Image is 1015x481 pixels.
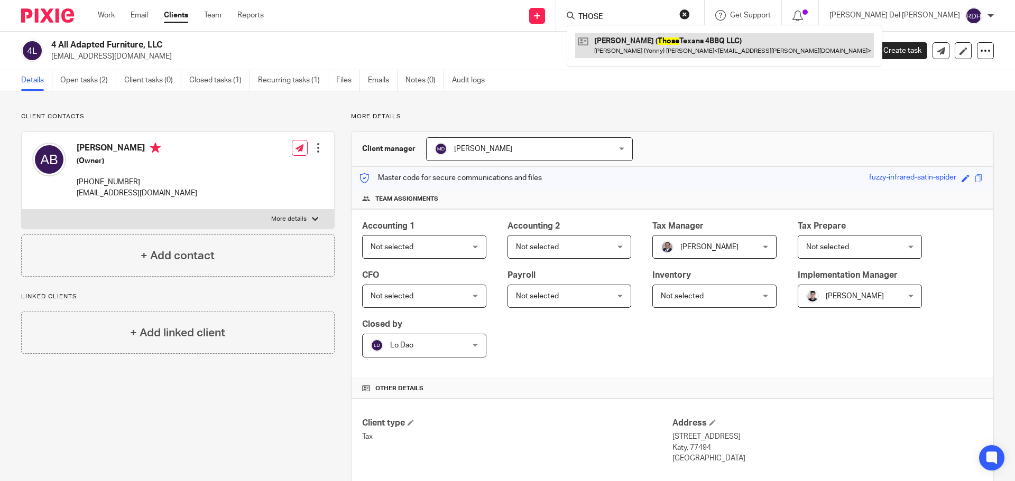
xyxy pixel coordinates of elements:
p: Katy, 77494 [672,442,983,453]
a: Details [21,70,52,91]
p: Linked clients [21,293,335,301]
span: Closed by [362,320,402,328]
h5: (Owner) [77,156,197,166]
a: Closed tasks (1) [189,70,250,91]
span: [PERSON_NAME] [454,145,512,153]
h3: Client manager [362,144,416,154]
img: svg%3E [965,7,982,24]
h4: + Add linked client [130,325,225,341]
a: Create task [866,42,927,59]
p: [PERSON_NAME] Del [PERSON_NAME] [829,10,960,21]
span: Get Support [730,12,771,19]
span: Payroll [508,271,536,279]
span: Implementation Manager [798,271,898,279]
p: [STREET_ADDRESS] [672,431,983,442]
span: Team assignments [375,195,438,203]
p: Tax [362,431,672,442]
p: [GEOGRAPHIC_DATA] [672,453,983,464]
span: Not selected [806,243,849,251]
a: Email [131,10,148,21]
a: Reports [237,10,264,21]
a: Clients [164,10,188,21]
p: [EMAIL_ADDRESS][DOMAIN_NAME] [51,51,850,62]
h4: Address [672,418,983,429]
a: Emails [368,70,398,91]
i: Primary [150,143,161,153]
span: Tax Manager [652,222,704,230]
h4: + Add contact [141,248,215,264]
button: Clear [679,9,690,20]
h2: 4 All Adapted Furniture, LLC [51,40,690,51]
span: Accounting 2 [508,222,560,230]
p: [EMAIL_ADDRESS][DOMAIN_NAME] [77,188,197,199]
span: Tax Prepare [798,222,846,230]
img: Pixie [21,8,74,23]
a: Notes (0) [405,70,444,91]
span: Lo Dao [390,342,413,349]
p: More details [271,215,307,223]
img: svg%3E [32,143,66,176]
p: Client contacts [21,112,335,121]
a: Files [336,70,360,91]
p: [PHONE_NUMBER] [77,177,197,187]
span: Not selected [661,293,704,300]
span: Other details [375,384,423,393]
img: svg%3E [435,143,447,155]
a: Work [98,10,115,21]
h4: Client type [362,418,672,429]
a: Team [204,10,222,21]
img: svg%3E [371,339,383,352]
a: Client tasks (0) [124,70,181,91]
img: IMG_0272.png [806,290,819,303]
span: [PERSON_NAME] [680,243,739,251]
span: Not selected [516,293,559,300]
div: fuzzy-infrared-satin-spider [869,172,956,184]
h4: [PERSON_NAME] [77,143,197,156]
p: Master code for secure communications and files [359,173,542,183]
img: svg%3E [21,40,43,62]
span: Accounting 1 [362,222,414,230]
a: Recurring tasks (1) [258,70,328,91]
img: thumbnail_IMG_0720.jpg [661,241,673,253]
span: CFO [362,271,379,279]
span: Inventory [652,271,691,279]
p: More details [351,112,994,121]
span: Not selected [516,243,559,251]
span: [PERSON_NAME] [826,293,884,300]
span: Not selected [371,293,413,300]
a: Audit logs [452,70,493,91]
input: Search [577,13,672,22]
a: Open tasks (2) [60,70,116,91]
span: Not selected [371,243,413,251]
